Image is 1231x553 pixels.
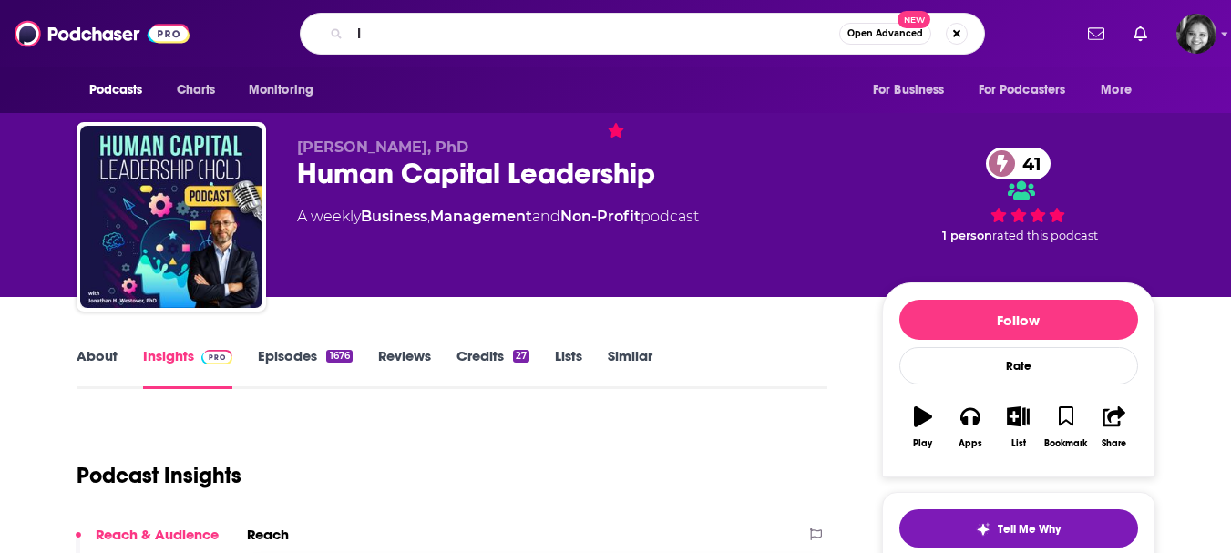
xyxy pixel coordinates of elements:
button: Bookmark [1042,394,1090,460]
button: open menu [236,73,337,108]
input: Search podcasts, credits, & more... [350,19,839,48]
button: open menu [77,73,167,108]
button: Show profile menu [1176,14,1216,54]
span: For Business [873,77,945,103]
img: Human Capital Leadership [80,126,262,308]
div: Share [1102,438,1126,449]
span: Tell Me Why [998,522,1061,537]
h2: Reach [247,526,289,543]
span: Logged in as ShailiPriya [1176,14,1216,54]
span: More [1101,77,1132,103]
div: Bookmark [1044,438,1087,449]
img: User Profile [1176,14,1216,54]
a: InsightsPodchaser Pro [143,347,233,389]
div: Rate [899,347,1138,384]
button: open menu [1088,73,1154,108]
a: Management [430,208,532,225]
span: Podcasts [89,77,143,103]
a: Charts [165,73,227,108]
div: Apps [959,438,982,449]
a: Episodes1676 [258,347,352,389]
a: Reviews [378,347,431,389]
img: Podchaser - Follow, Share and Rate Podcasts [15,16,190,51]
div: Play [913,438,932,449]
span: For Podcasters [979,77,1066,103]
a: Show notifications dropdown [1081,18,1112,49]
button: tell me why sparkleTell Me Why [899,509,1138,548]
div: 27 [513,350,529,363]
a: Business [361,208,427,225]
button: Share [1090,394,1137,460]
a: Lists [555,347,582,389]
div: Search podcasts, credits, & more... [300,13,985,55]
button: Apps [947,394,994,460]
button: List [994,394,1041,460]
a: Similar [608,347,652,389]
h1: Podcast Insights [77,462,241,489]
button: Play [899,394,947,460]
span: , [427,208,430,225]
button: open menu [860,73,968,108]
span: New [898,11,930,28]
div: List [1011,438,1026,449]
span: Open Advanced [847,29,923,38]
a: Non-Profit [560,208,641,225]
img: tell me why sparkle [976,522,990,537]
span: [PERSON_NAME], PhD [297,138,468,156]
button: Follow [899,300,1138,340]
span: Monitoring [249,77,313,103]
span: rated this podcast [992,229,1098,242]
div: 41 1 personrated this podcast [882,138,1155,251]
a: Credits27 [456,347,529,389]
a: About [77,347,118,389]
a: Show notifications dropdown [1126,18,1154,49]
div: 1676 [326,350,352,363]
span: Charts [177,77,216,103]
button: Open AdvancedNew [839,23,931,45]
span: and [532,208,560,225]
div: A weekly podcast [297,206,699,228]
img: Podchaser Pro [201,350,233,364]
button: open menu [967,73,1093,108]
p: Reach & Audience [96,526,219,543]
span: 1 person [942,229,992,242]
